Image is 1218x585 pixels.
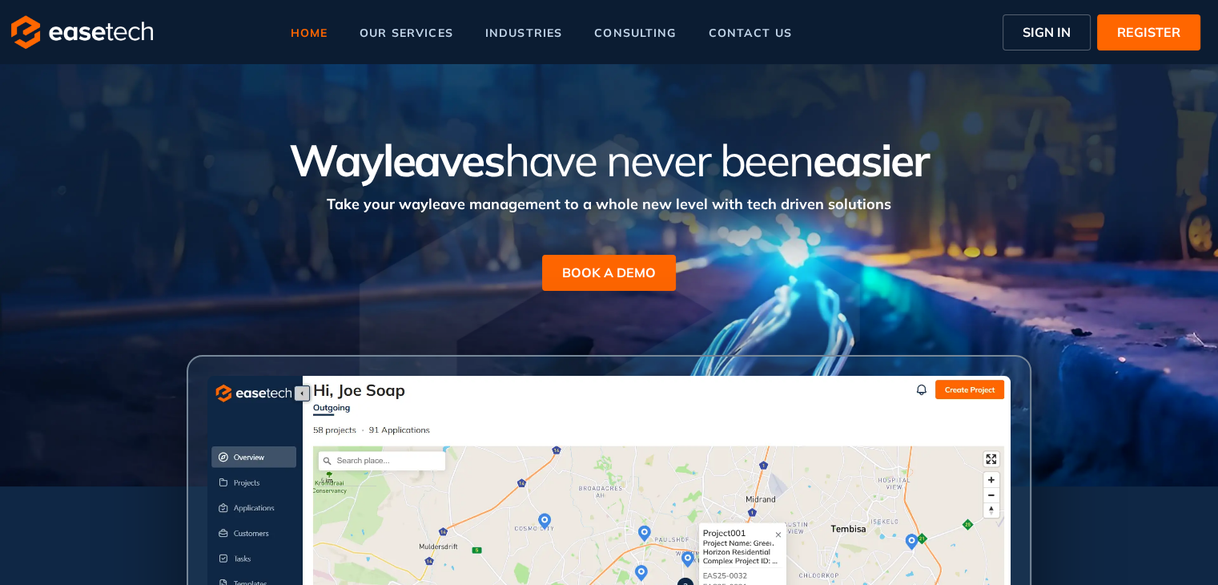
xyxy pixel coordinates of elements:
[562,263,656,282] span: BOOK A DEMO
[594,27,676,38] span: consulting
[504,132,813,188] span: have never been
[485,27,562,38] span: industries
[149,185,1070,215] div: Take your wayleave management to a whole new level with tech driven solutions
[289,132,504,188] span: Wayleaves
[1117,22,1180,42] span: REGISTER
[360,27,453,38] span: our services
[813,132,929,188] span: easier
[1003,14,1091,50] button: SIGN IN
[709,27,792,38] span: contact us
[542,255,676,291] button: BOOK A DEMO
[1097,14,1200,50] button: REGISTER
[290,27,328,38] span: home
[1023,22,1071,42] span: SIGN IN
[11,15,153,49] img: logo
